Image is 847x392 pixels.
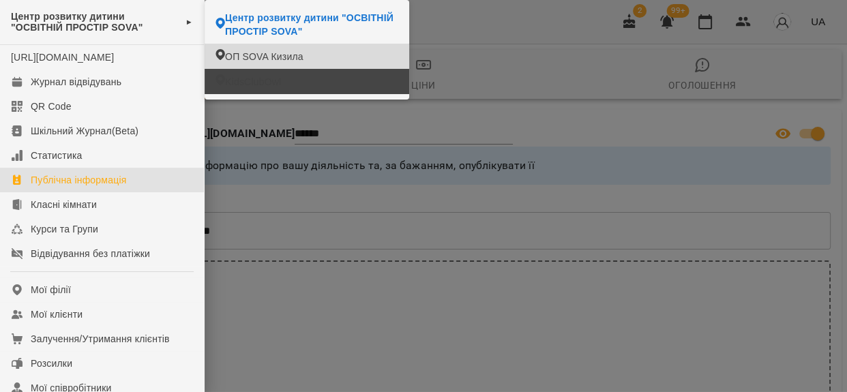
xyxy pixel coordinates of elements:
div: Класні кімнати [31,198,97,211]
span: Центр розвитку дитини "ОСВІТНІЙ ПРОСТІР SOVA" [225,11,398,38]
span: ► [185,16,193,27]
a: [URL][DOMAIN_NAME] [11,52,114,63]
div: QR Code [31,100,72,113]
div: Мої філії [31,283,71,297]
div: Відвідування без платіжки [31,247,150,260]
div: Журнал відвідувань [31,75,121,89]
div: Розсилки [31,357,72,370]
span: ОП SOVA Кизила [225,50,303,63]
div: Шкільний Журнал(Beta) [31,124,138,138]
div: Курси та Групи [31,222,98,236]
div: Статистика [31,149,83,162]
span: KidsClubOwl [225,75,281,89]
div: Публічна інформація [31,173,126,187]
div: Залучення/Утримання клієнтів [31,332,170,346]
div: Мої клієнти [31,307,83,321]
span: Центр розвитку дитини "ОСВІТНІЙ ПРОСТІР SOVA" [11,11,179,33]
